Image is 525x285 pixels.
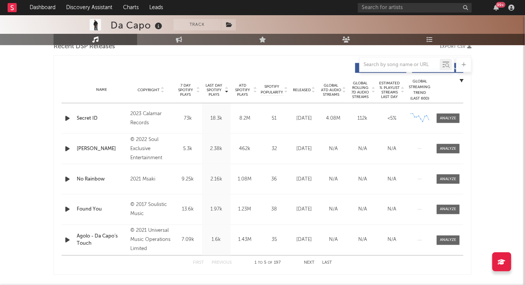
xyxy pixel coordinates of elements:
[130,201,172,219] div: © 2017 Soulistic Music
[232,176,257,183] div: 1.08M
[232,236,257,244] div: 1.43M
[258,261,263,265] span: to
[321,83,342,97] span: Global ATD Audio Streams
[350,81,371,99] span: Global Rolling 7D Audio Streams
[130,135,172,163] div: © 2022 Soul Exclusive Entertainment
[176,236,200,244] div: 7.09k
[358,3,472,13] input: Search for artists
[204,115,229,122] div: 18.3k
[261,145,288,153] div: 32
[77,176,127,183] a: No Rainbow
[204,176,229,183] div: 2.16k
[130,175,172,184] div: 2021 Msaki
[77,87,127,93] div: Name
[247,259,289,268] div: 1 5 197
[111,19,164,32] div: Da Capo
[204,206,229,214] div: 1.97k
[261,84,283,95] span: Spotify Popularity
[304,261,315,265] button: Next
[204,83,224,97] span: Last Day Spotify Plays
[379,176,405,183] div: N/A
[291,206,317,214] div: [DATE]
[204,145,229,153] div: 2.38k
[176,176,200,183] div: 9.25k
[212,261,232,265] button: Previous
[350,115,375,122] div: 112k
[360,62,440,68] input: Search by song name or URL
[293,88,311,92] span: Released
[232,145,257,153] div: 462k
[176,115,200,122] div: 73k
[440,44,471,49] button: Export CSV
[261,176,288,183] div: 36
[77,115,127,122] a: Secret ID
[321,176,346,183] div: N/A
[176,206,200,214] div: 13.6k
[408,79,431,101] div: Global Streaming Trend (Last 60D)
[291,236,317,244] div: [DATE]
[379,81,400,99] span: Estimated % Playlist Streams Last Day
[291,115,317,122] div: [DATE]
[204,236,229,244] div: 1.6k
[193,261,204,265] button: First
[379,115,405,122] div: <5%
[232,115,257,122] div: 8.2M
[176,145,200,153] div: 5.3k
[496,2,506,8] div: 99 +
[232,206,257,214] div: 1.23M
[350,176,375,183] div: N/A
[138,88,160,92] span: Copyright
[321,115,346,122] div: 4.08M
[174,19,221,30] button: Track
[379,206,405,214] div: N/A
[130,109,172,128] div: 2023 Calamar Records
[261,236,288,244] div: 35
[77,233,127,248] a: Agolo - Da Capo’s Touch
[321,206,346,214] div: N/A
[350,206,375,214] div: N/A
[130,226,172,254] div: © 2021 Universal Music Operations Limited
[291,145,317,153] div: [DATE]
[379,236,405,244] div: N/A
[291,176,317,183] div: [DATE]
[322,261,332,265] button: Last
[261,115,288,122] div: 51
[232,83,253,97] span: ATD Spotify Plays
[350,236,375,244] div: N/A
[54,42,115,51] span: Recent DSP Releases
[321,236,346,244] div: N/A
[261,206,288,214] div: 38
[379,145,405,153] div: N/A
[176,83,196,97] span: 7 Day Spotify Plays
[494,5,499,11] button: 99+
[321,145,346,153] div: N/A
[77,206,127,214] a: Found You
[350,145,375,153] div: N/A
[268,261,273,265] span: of
[77,145,127,153] a: [PERSON_NAME]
